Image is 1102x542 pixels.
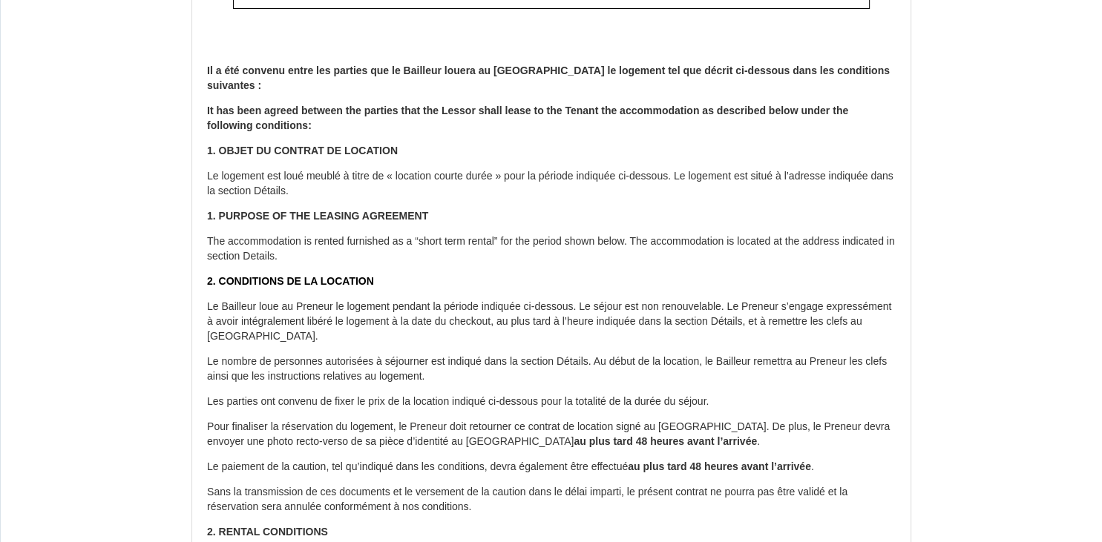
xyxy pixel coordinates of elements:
p: Pour finaliser la réservation du logement, le Preneur doit retourner ce contrat de location signé... [207,420,896,449]
b: It has been agreed between the parties that the Lessor shall lease to the Tenant the accommodatio... [207,105,848,131]
p: Le logement est loué meublé à titre de « location courte durée » pour la période indiquée ci-dess... [207,169,896,199]
p: Le Bailleur loue au Preneur le logement pendant la période indiquée ci-dessous. Le séjour est non... [207,300,896,344]
b: 1. OBJET DU CONTRAT DE LOCATION [207,145,398,156]
b: 2. RENTAL CONDITIONS [207,526,328,538]
p: The accommodation is rented furnished as a “short term rental” for the period shown below. The ac... [207,234,896,264]
p: Le nombre de personnes autorisées à séjourner est indiqué dans la section Détails. Au début de la... [207,354,896,384]
p: Le paiement de la caution, tel qu’indiqué dans les conditions, devra également être effectué . [207,460,896,475]
b: au plus tard 48 heures avant l’arrivée [628,460,811,472]
b: 1. PURPOSE OF THE LEASING AGREEMENT [207,210,428,222]
b: au plus tard 48 heures avant l’arrivée [574,435,757,447]
p: Les parties ont convenu de fixer le prix de la location indiqué ci-dessous pour la totalité de la... [207,394,896,409]
b: 2. CONDITIONS DE LA LOCATION [207,275,374,287]
p: Sans la transmission de ces documents et le versement de la caution dans le délai imparti, le pré... [207,485,896,515]
b: Il a été convenu entre les parties que le Bailleur louera au [GEOGRAPHIC_DATA] le logement tel qu... [207,65,890,91]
